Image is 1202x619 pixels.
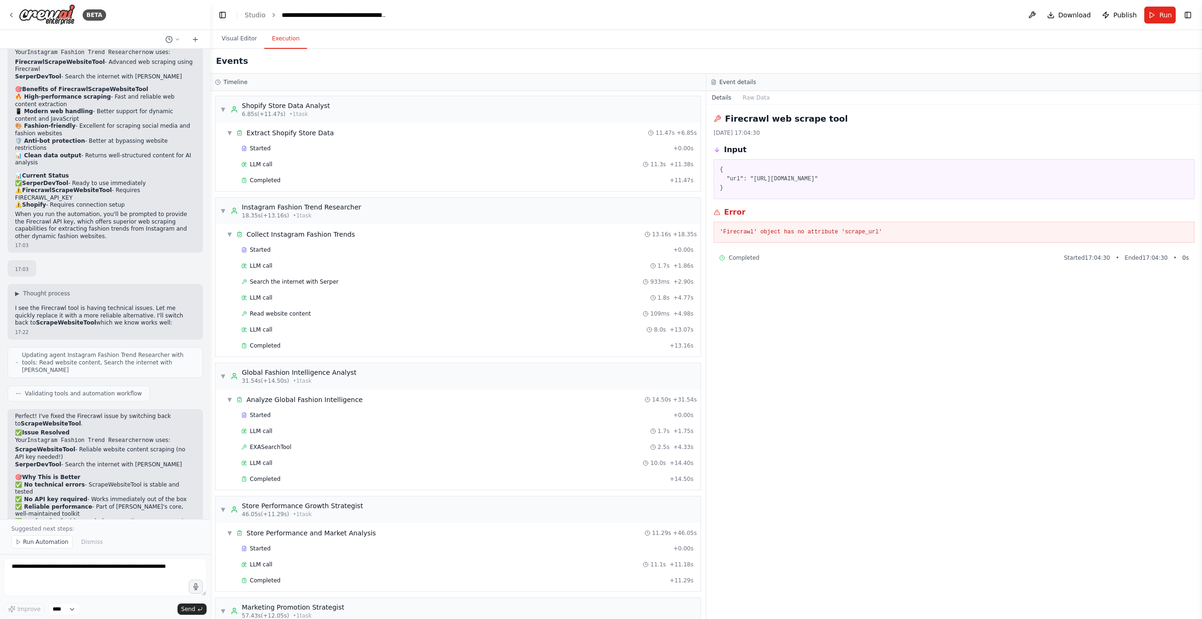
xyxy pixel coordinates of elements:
span: + 6.85s [677,129,697,137]
span: + 0.00s [673,545,693,552]
li: - ScrapeWebsiteTool is stable and tested [15,481,195,496]
strong: ScrapeWebsiteTool [15,446,75,453]
span: ▼ [220,106,226,113]
span: Ended 17:04:30 [1125,254,1168,262]
span: + 11.29s [670,577,693,584]
p: Your now uses: [15,437,195,445]
li: - Search the internet with [PERSON_NAME] [15,73,195,81]
span: Thought process [23,290,70,297]
button: Send [177,604,207,615]
span: Download [1058,10,1091,20]
span: 8.0s [654,326,666,333]
span: + 1.86s [673,262,693,270]
div: Marketing Promotion Strategist [242,603,344,612]
div: 17:03 [15,242,195,249]
button: Switch to previous chat [162,34,184,45]
button: Visual Editor [214,29,264,49]
span: ▶ [15,290,19,297]
h2: Events [216,54,248,68]
h2: Firecrawl web scrape tool [725,112,848,125]
span: 46.05s (+11.29s) [242,511,289,518]
strong: SerperDevTool [22,180,68,186]
span: Completed [250,577,280,584]
li: - Better support for dynamic content and JavaScript [15,108,195,123]
div: Analyze Global Fashion Intelligence [247,395,362,404]
span: 933ms [650,278,670,286]
span: Completed [250,475,280,483]
span: + 11.18s [670,561,693,568]
button: Download [1043,7,1095,23]
span: Started 17:04:30 [1064,254,1110,262]
span: LLM call [250,326,272,333]
span: 18.35s (+13.16s) [242,212,289,219]
span: ▼ [227,129,232,137]
span: Improve [17,605,40,613]
span: + 4.77s [673,294,693,302]
pre: { "url": "[URL][DOMAIN_NAME]" } [720,165,1188,193]
button: Start a new chat [188,34,203,45]
strong: Benefits of FirecrawlScrapeWebsiteTool [22,86,148,93]
strong: FirecrawlScrapeWebsiteTool [22,187,112,193]
button: ▶Thought process [15,290,70,297]
h2: 🎯 [15,86,195,93]
strong: 🛡️ Anti-bot protection [15,138,85,144]
span: Updating agent Instagram Fashion Trend Researcher with tools: Read website content, Search the in... [22,351,195,374]
span: Started [250,411,270,419]
button: Run [1144,7,1176,23]
li: - Handles Instagram and fashion sites well [15,518,195,533]
span: + 31.54s [673,396,697,403]
span: Started [250,246,270,254]
span: 31.54s (+14.50s) [242,377,289,385]
span: + 18.35s [673,231,697,238]
strong: Shopify [22,201,46,208]
span: 0 s [1182,254,1189,262]
button: Show right sidebar [1181,8,1194,22]
span: LLM call [250,294,272,302]
span: LLM call [250,459,272,467]
nav: breadcrumb [245,10,387,20]
span: • 1 task [293,212,312,219]
span: • [1116,254,1119,262]
span: + 4.33s [673,443,693,451]
span: Started [250,145,270,152]
span: Search the internet with Serper [250,278,339,286]
span: Started [250,545,270,552]
span: 14.50s [652,396,671,403]
span: • 1 task [289,110,308,118]
span: 6.85s (+11.47s) [242,110,285,118]
p: Suggested next steps: [11,525,199,533]
strong: 📊 Clean data output [15,152,81,159]
span: ▼ [220,372,226,380]
span: 1.7s [658,427,670,435]
button: Execution [264,29,307,49]
span: Completed [250,342,280,349]
p: I see the Firecrawl tool is having technical issues. Let me quickly replace it with a more reliab... [15,305,195,327]
span: LLM call [250,161,272,168]
span: + 11.38s [670,161,693,168]
button: Raw Data [737,91,776,104]
span: Completed [729,254,759,262]
div: Store Performance and Market Analysis [247,528,376,538]
span: • 1 task [293,377,312,385]
strong: Why This is Better [22,474,80,480]
div: Instagram Fashion Trend Researcher [242,202,361,212]
span: Run [1159,10,1172,20]
p: Perfect! I've fixed the Firecrawl issue by switching back to . [15,413,195,427]
span: LLM call [250,262,272,270]
span: Send [181,605,195,613]
img: Logo [19,4,75,25]
li: - Search the internet with [PERSON_NAME] [15,461,195,469]
h2: 📊 [15,172,195,180]
span: • [1173,254,1177,262]
strong: 📱 Modern web handling [15,108,93,115]
button: Details [706,91,737,104]
span: + 2.90s [673,278,693,286]
li: - Part of [PERSON_NAME]'s core, well-maintained toolkit [15,503,195,518]
li: - Excellent for scraping social media and fashion websites [15,123,195,137]
div: Shopify Store Data Analyst [242,101,330,110]
h3: Timeline [223,78,247,86]
span: 109ms [650,310,670,317]
strong: ScrapeWebsiteTool [21,420,81,427]
strong: 🎨 Fashion-friendly [15,123,76,129]
div: Collect Instagram Fashion Trends [247,230,355,239]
